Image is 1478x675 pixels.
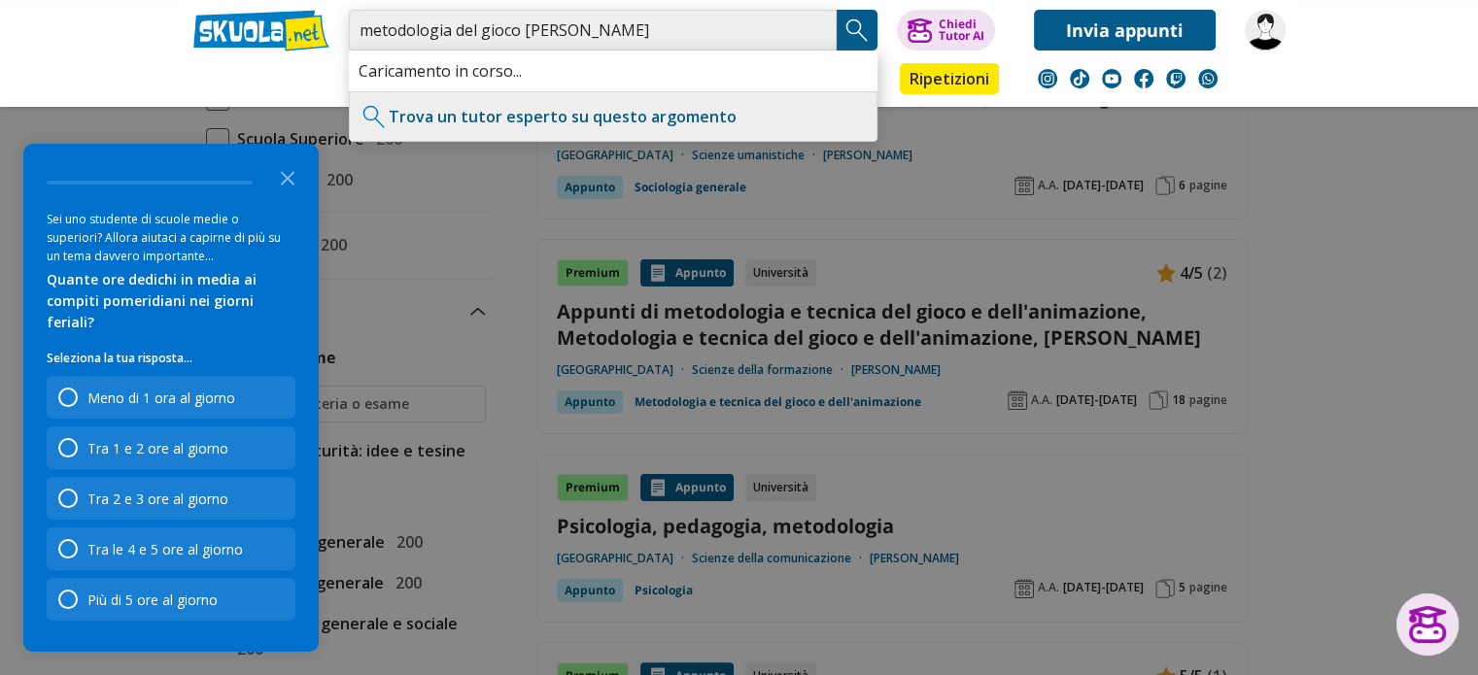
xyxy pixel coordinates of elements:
[1245,10,1286,51] img: Freestyle76
[1134,69,1153,88] img: facebook
[389,106,737,127] a: Trova un tutor esperto su questo argomento
[349,51,877,91] div: Caricamento in corso...
[1038,69,1057,88] img: instagram
[344,63,431,98] a: Appunti
[47,349,295,368] p: Seleziona la tua risposta...
[87,489,228,508] div: Tra 2 e 3 ore al giorno
[1166,69,1186,88] img: twitch
[23,144,319,652] div: Survey
[47,210,295,265] div: Sei uno studente di scuole medie o superiori? Allora aiutaci a capirne di più su un tema davvero ...
[900,63,999,94] a: Ripetizioni
[47,477,295,520] div: Tra 2 e 3 ore al giorno
[1198,69,1218,88] img: WhatsApp
[268,157,307,196] button: Close the survey
[837,10,877,51] button: Search Button
[47,527,295,570] div: Tra le 4 e 5 ore al giorno
[87,591,218,609] div: Più di 5 ore al giorno
[349,10,837,51] input: Cerca appunti, riassunti o versioni
[47,426,295,469] div: Tra 1 e 2 ore al giorno
[938,18,983,42] div: Chiedi Tutor AI
[897,10,995,51] button: ChiediTutor AI
[87,388,235,407] div: Meno di 1 ora al giorno
[1102,69,1121,88] img: youtube
[360,102,389,131] img: Trova un tutor esperto
[47,578,295,621] div: Più di 5 ore al giorno
[842,16,872,45] img: Cerca appunti, riassunti o versioni
[1034,10,1216,51] a: Invia appunti
[87,439,228,457] div: Tra 1 e 2 ore al giorno
[47,376,295,419] div: Meno di 1 ora al giorno
[87,540,243,558] div: Tra le 4 e 5 ore al giorno
[47,269,295,333] div: Quante ore dedichi in media ai compiti pomeridiani nei giorni feriali?
[1070,69,1089,88] img: tiktok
